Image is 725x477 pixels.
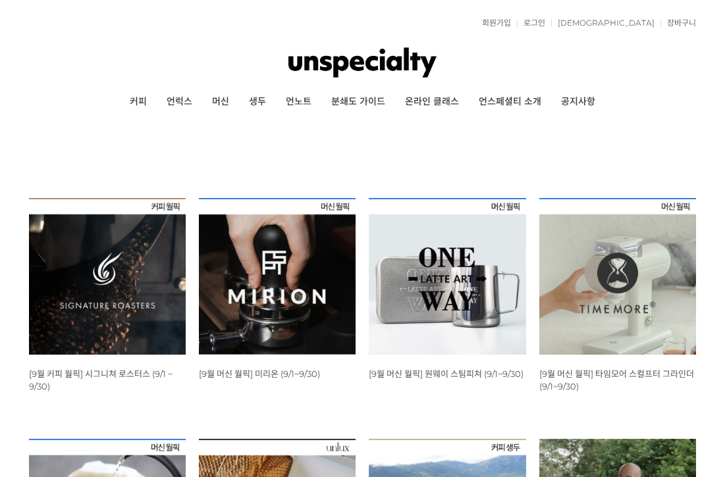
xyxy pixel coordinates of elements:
[469,86,551,118] a: 언스페셜티 소개
[539,198,696,355] img: 9월 머신 월픽 타임모어 스컬프터
[395,86,469,118] a: 온라인 클래스
[29,198,186,355] img: [9월 커피 월픽] 시그니쳐 로스터스 (9/1 ~ 9/30)
[276,86,321,118] a: 언노트
[369,198,525,355] img: 9월 머신 월픽 원웨이 스팀피쳐
[199,368,320,379] a: [9월 머신 월픽] 미리온 (9/1~9/30)
[551,19,655,27] a: [DEMOGRAPHIC_DATA]
[539,368,694,391] a: [9월 머신 월픽] 타임모어 스컬프터 그라인더 (9/1~9/30)
[120,86,157,118] a: 커피
[551,86,605,118] a: 공지사항
[475,19,511,27] a: 회원가입
[239,86,276,118] a: 생두
[202,86,239,118] a: 머신
[517,19,545,27] a: 로그인
[321,86,395,118] a: 분쇄도 가이드
[157,86,202,118] a: 언럭스
[199,198,356,355] img: 9월 머신 월픽 미리온
[288,43,437,82] img: 언스페셜티 몰
[369,368,524,379] a: [9월 머신 월픽] 원웨이 스팀피쳐 (9/1~9/30)
[29,368,173,391] a: [9월 커피 월픽] 시그니쳐 로스터스 (9/1 ~ 9/30)
[660,19,696,27] a: 장바구니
